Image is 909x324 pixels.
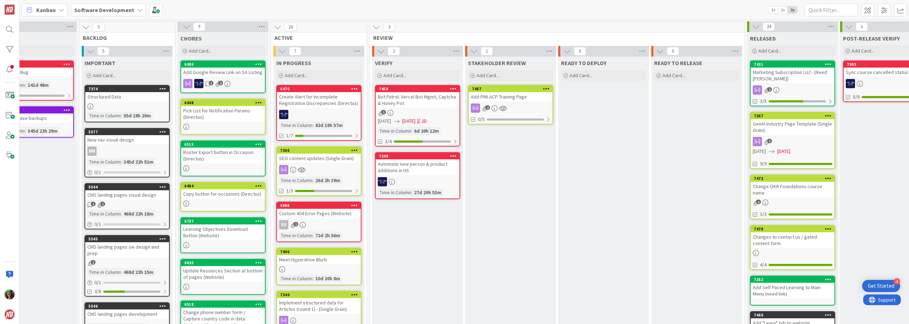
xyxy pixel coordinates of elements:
[277,92,361,108] div: Create Alert for Incomplete Registration Discrepancies (Directus)
[181,218,265,224] div: 6787
[277,209,361,218] div: Custom 404 Error Pages (Website)
[181,218,265,240] div: 6787Learning Objectives Download Button (Website)
[289,47,301,55] span: 7
[184,100,265,105] div: 6448
[856,22,868,31] span: 1
[122,210,155,218] div: 468d 22h 18m
[468,59,526,67] span: STAKEHOLDER REVIEW
[763,22,775,31] span: 34
[193,22,205,31] span: 9
[412,188,443,196] div: 27d 20h 53m
[777,148,790,155] span: [DATE]
[25,127,26,135] span: :
[751,226,834,248] div: 7478Changes to contact us / gated content form
[85,86,169,92] div: 7374
[280,148,361,153] div: 7306
[277,202,361,209] div: 6898
[286,132,293,139] span: 1/7
[25,81,26,89] span: :
[279,232,312,239] div: Time in Column
[74,6,134,14] b: Software Development
[758,48,781,54] span: Add Card...
[754,277,834,282] div: 7252
[751,232,834,248] div: Changes to contact us / gated content form
[277,86,361,108] div: 6470Create Alert for Incomplete Registration Discrepancies (Directus)
[421,117,427,125] div: 2D
[181,106,265,122] div: Pick List for Notification Params (Directus)
[561,59,606,67] span: READY TO DEPLOY
[87,210,121,218] div: Time in Column
[88,129,169,134] div: 5577
[654,59,702,67] span: READY TO RELEASE
[181,148,265,163] div: Roster Export button in Occasion (Directus)
[85,236,169,258] div: 5545CMS landing pages sw design and prep
[751,175,834,197] div: 7473Change OKR Foundations course name
[851,48,874,54] span: Add Card...
[181,260,265,266] div: 6835
[383,23,395,31] span: 3
[760,160,767,168] span: 9/9
[85,129,169,144] div: 5577New nav visual design
[184,302,265,307] div: 6518
[122,268,155,276] div: 468d 22h 15m
[469,92,553,101] div: Add PMI-ACP Training Page
[314,275,342,282] div: 10d 20h 8m
[381,110,386,115] span: 1
[274,34,358,41] span: ACTIVE
[312,176,314,184] span: :
[485,105,490,110] span: 2
[97,47,109,55] span: 5
[378,177,387,186] img: MH
[184,142,265,147] div: 6515
[751,175,834,182] div: 7473
[85,147,169,156] div: BM
[376,86,459,108] div: 7458Bot Patrol: Vercel Bot Mgmt, Captcha & Honey Pot
[5,290,15,299] img: SL
[754,176,834,181] div: 7473
[767,139,772,143] span: 1
[277,147,361,154] div: 7306
[788,6,797,14] span: 3x
[181,301,265,308] div: 6518
[314,121,344,129] div: 82d 19h 57m
[754,62,834,67] div: 7431
[277,86,361,92] div: 6470
[472,86,553,91] div: 7487
[376,159,459,175] div: Automate new person & product additions in HS
[767,87,772,92] span: 1
[751,226,834,232] div: 7478
[181,68,265,77] div: Add Google Review Link on SA Listing
[277,110,361,119] div: MH
[277,255,361,264] div: Meet Hyperdrive Blurb
[87,158,121,166] div: Time in Column
[376,153,459,175] div: 7249Automate new person & product additions in HS
[87,268,121,276] div: Time in Column
[376,153,459,159] div: 7249
[868,282,894,290] div: Get Started
[276,59,311,67] span: IN PROGRESS
[379,154,459,159] div: 7249
[402,117,415,125] span: [DATE]
[768,6,778,14] span: 1x
[181,141,265,163] div: 6515Roster Export button in Occasion (Directus)
[280,86,361,91] div: 6470
[121,158,122,166] span: :
[284,23,296,31] span: 24
[277,220,361,229] div: SS
[570,72,592,79] span: Add Card...
[312,121,314,129] span: :
[181,183,265,198] div: 6484Copy button for occasions (Directus)
[279,220,288,229] div: SS
[121,112,122,119] span: :
[751,312,834,318] div: 7460
[184,184,265,188] div: 6484
[184,260,265,265] div: 6835
[87,147,97,156] div: BM
[754,113,834,118] div: 7367
[751,113,834,135] div: 7367GenAI Industry Page Template (Single Grain)
[85,242,169,258] div: CMS landing pages sw design and prep
[85,184,169,190] div: 5544
[378,127,411,135] div: Time in Column
[184,62,265,67] div: 6486
[279,275,312,282] div: Time in Column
